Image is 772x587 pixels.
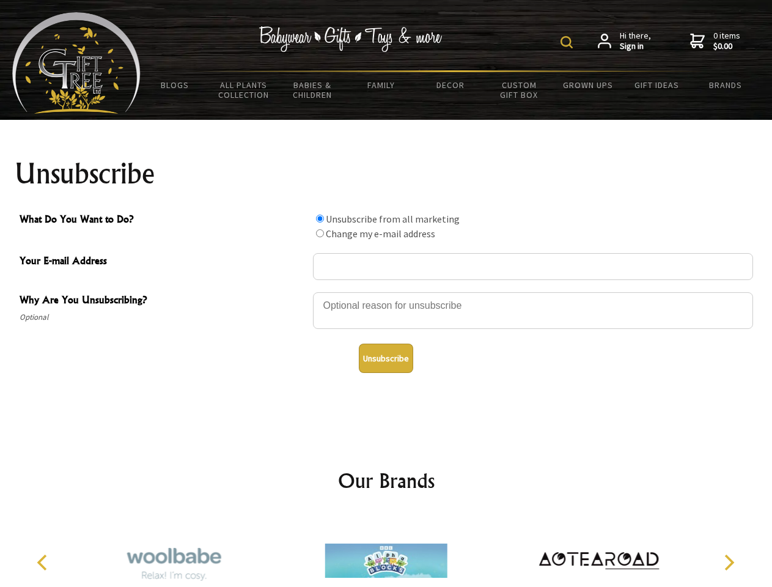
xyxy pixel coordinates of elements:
[713,30,740,52] span: 0 items
[313,292,753,329] textarea: Why Are You Unsubscribing?
[313,253,753,280] input: Your E-mail Address
[553,72,622,98] a: Grown Ups
[326,213,460,225] label: Unsubscribe from all marketing
[622,72,691,98] a: Gift Ideas
[620,41,651,52] strong: Sign in
[620,31,651,52] span: Hi there,
[598,31,651,52] a: Hi there,Sign in
[347,72,416,98] a: Family
[416,72,485,98] a: Decor
[31,549,57,576] button: Previous
[326,227,435,240] label: Change my e-mail address
[12,12,141,114] img: Babyware - Gifts - Toys and more...
[359,344,413,373] button: Unsubscribe
[20,253,307,271] span: Your E-mail Address
[713,41,740,52] strong: $0.00
[316,215,324,223] input: What Do You Want to Do?
[316,229,324,237] input: What Do You Want to Do?
[210,72,279,108] a: All Plants Collection
[715,549,742,576] button: Next
[278,72,347,108] a: Babies & Children
[690,31,740,52] a: 0 items$0.00
[561,36,573,48] img: product search
[24,466,748,495] h2: Our Brands
[141,72,210,98] a: BLOGS
[15,159,758,188] h1: Unsubscribe
[691,72,760,98] a: Brands
[259,26,443,52] img: Babywear - Gifts - Toys & more
[20,292,307,310] span: Why Are You Unsubscribing?
[485,72,554,108] a: Custom Gift Box
[20,310,307,325] span: Optional
[20,212,307,229] span: What Do You Want to Do?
